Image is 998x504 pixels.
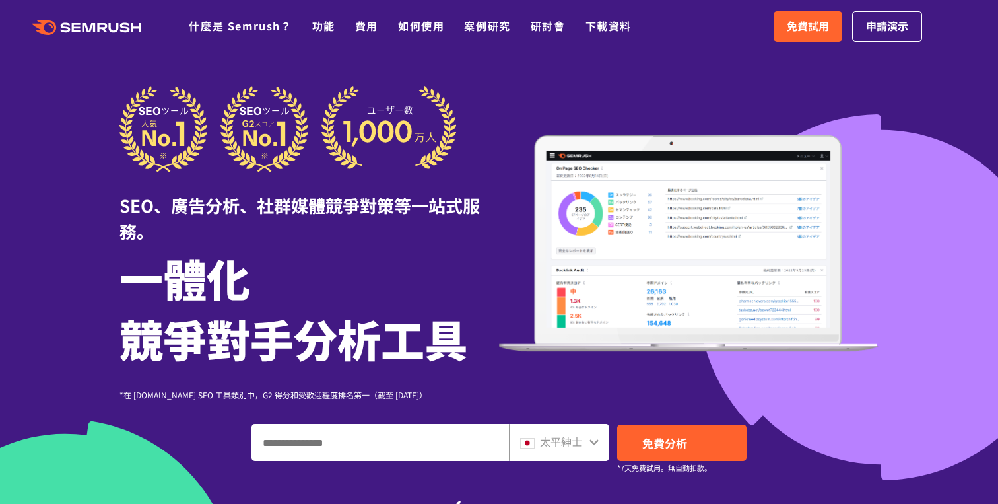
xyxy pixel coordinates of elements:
[585,18,632,34] a: 下載資料
[119,193,480,243] font: SEO、廣告分析、社群媒體競爭對策等一站式服務。
[617,425,747,461] a: 免費分析
[355,18,378,34] a: 費用
[464,18,510,34] a: 案例研究
[312,18,335,34] a: 功能
[119,389,427,400] font: *在 [DOMAIN_NAME] SEO 工具類別中，G2 得分和受歡迎程度排名第一（截至 [DATE]）
[617,462,712,473] font: *7天免費試用。無自動扣款。
[774,11,842,42] a: 免費試用
[398,18,444,34] a: 如何使用
[119,306,468,370] font: 競爭對手分析工具
[540,433,582,449] font: 太平紳士
[252,425,508,460] input: 輸入網域名稱、關鍵字或 URL
[642,435,687,451] font: 免費分析
[866,18,908,34] font: 申請演示
[119,246,250,309] font: 一體化
[189,18,292,34] a: 什麼是 Semrush？
[852,11,922,42] a: 申請演示
[531,18,566,34] a: 研討會
[787,18,829,34] font: 免費試用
